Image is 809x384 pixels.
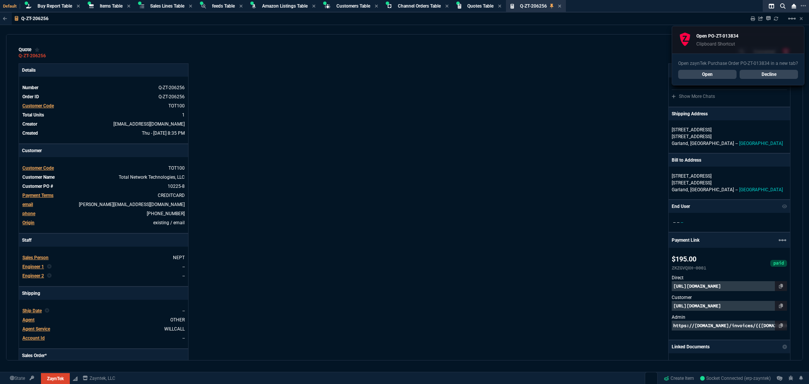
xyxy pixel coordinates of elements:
[35,47,40,53] div: Add to Watchlist
[22,183,185,190] tr: undefined
[22,193,53,198] span: Payment Terms
[182,335,185,341] a: --
[19,349,188,362] p: Sales Order*
[681,220,683,225] span: --
[672,254,706,264] p: $195.00
[375,3,378,9] nx-icon: Close Tab
[22,263,185,271] tr: undefined
[158,193,185,198] a: CREDITCARD
[22,129,185,137] tr: undefined
[696,41,738,47] p: Clipboard Shortcut
[142,131,185,136] span: 2025-10-02T20:35:49.446Z
[22,102,185,110] tr: undefined
[735,187,738,192] span: --
[740,70,798,79] a: Decline
[170,317,185,323] a: OTHER
[22,317,35,323] span: Agent
[558,3,561,9] nx-icon: Close Tab
[22,335,45,341] span: Account Id
[100,3,123,9] span: Items Table
[22,111,185,119] tr: undefined
[47,263,52,270] nx-icon: Clear selected rep
[672,187,689,192] span: Garland,
[22,164,185,172] tr: undefined
[766,2,777,11] nx-icon: Split Panels
[22,211,35,216] span: phone
[673,220,675,225] span: --
[678,70,737,79] a: Open
[19,47,40,53] div: quote
[168,103,185,109] a: TOT100
[789,2,799,11] nx-icon: Close Workbench
[22,220,35,225] a: Origin
[22,175,55,180] span: Customer Name
[22,84,185,91] tr: See Marketplace Order
[498,3,501,9] nx-icon: Close Tab
[696,33,738,39] p: Open PO-ZT-013834
[113,121,185,127] span: tiny@fornida.com
[336,3,370,9] span: Customers Table
[782,203,787,210] nx-icon: Show/Hide End User to Customer
[778,236,787,245] mat-icon: Example home icon
[770,260,787,267] div: paid
[22,210,185,217] tr: 214-380-0950
[182,112,185,118] span: 1
[672,173,787,179] p: [STREET_ADDRESS]
[672,281,787,291] p: [URL][DOMAIN_NAME]
[150,3,184,9] span: Sales Lines Table
[22,121,37,127] span: Creator
[19,144,188,157] p: Customer
[445,3,449,9] nx-icon: Close Tab
[19,55,46,57] a: Q-ZT-206256
[45,307,49,314] nx-icon: Clear selected rep
[22,85,38,90] span: Number
[672,126,787,133] p: [STREET_ADDRESS]
[3,4,20,9] span: Default
[672,203,690,210] p: End User
[398,3,441,9] span: Channel Orders Table
[672,343,710,350] p: Linked Documents
[22,316,185,324] tr: undefined
[182,264,185,269] a: --
[159,85,185,90] span: See Marketplace Order
[777,2,789,11] nx-icon: Search
[22,165,54,171] span: Customer Code
[22,112,44,118] span: Total Units
[672,237,699,244] p: Payment Link
[22,201,185,208] tr: aaron@total-nt.com
[22,254,185,261] tr: undefined
[739,187,783,192] span: [GEOGRAPHIC_DATA]
[182,308,185,313] span: --
[672,294,787,301] p: Customer
[672,179,787,186] p: [STREET_ADDRESS]
[672,301,787,311] p: [URL][DOMAIN_NAME]
[672,94,715,99] a: Show More Chats
[173,255,185,260] a: NEPT
[21,16,49,22] p: Q-ZT-206256
[22,103,54,109] span: Customer Code
[661,373,697,384] a: Create Item
[801,2,806,9] nx-icon: Open New Tab
[19,287,188,300] p: Shipping
[22,272,185,280] tr: undefined
[690,187,734,192] span: [GEOGRAPHIC_DATA]
[27,375,36,382] a: API TOKEN
[312,3,316,9] nx-icon: Close Tab
[22,325,185,333] tr: undefined
[77,3,80,9] nx-icon: Close Tab
[80,375,118,382] a: msbcCompanyName
[672,157,701,164] p: Bill to Address
[22,173,185,181] tr: undefined
[119,175,185,180] a: Total Network Technologies, LLC
[22,308,42,313] span: Ship Date
[22,202,33,207] span: email
[672,274,787,281] p: Direct
[19,234,188,247] p: Staff
[22,94,39,99] span: Order ID
[22,192,185,199] tr: undefined
[700,376,771,381] span: Socket Connected (erp-zayntek)
[189,3,192,9] nx-icon: Close Tab
[672,359,787,366] a: New Link
[677,220,679,225] span: --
